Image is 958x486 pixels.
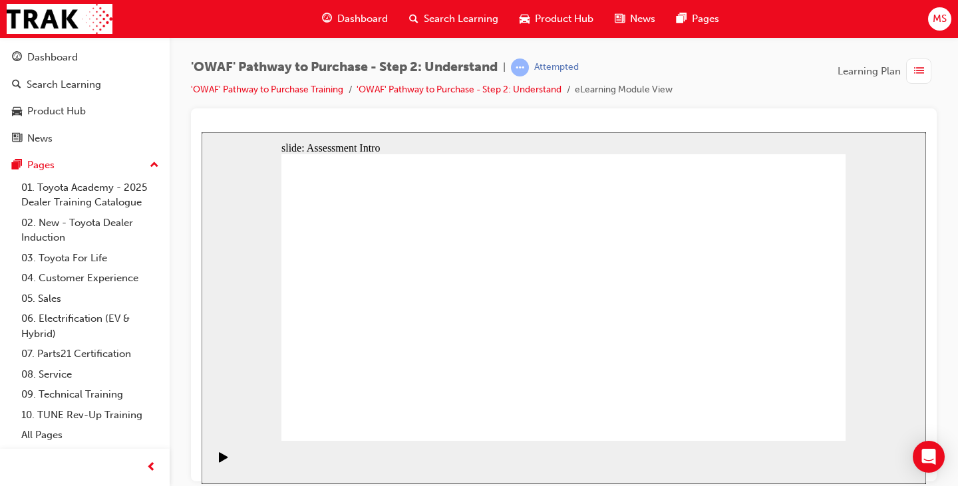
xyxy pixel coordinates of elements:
[311,5,399,33] a: guage-iconDashboard
[12,133,22,145] span: news-icon
[604,5,666,33] a: news-iconNews
[7,4,112,34] img: Trak
[7,308,29,352] div: playback controls
[146,459,156,476] span: prev-icon
[16,364,164,385] a: 08. Service
[509,5,604,33] a: car-iconProduct Hub
[5,43,164,153] button: DashboardSearch LearningProduct HubNews
[16,248,164,269] a: 03. Toyota For Life
[27,131,53,146] div: News
[5,126,164,151] a: News
[16,213,164,248] a: 02. New - Toyota Dealer Induction
[677,11,687,27] span: pages-icon
[12,52,22,64] span: guage-icon
[692,11,719,27] span: Pages
[27,158,55,173] div: Pages
[12,79,21,91] span: search-icon
[337,11,388,27] span: Dashboard
[838,59,937,84] button: Learning Plan
[12,106,22,118] span: car-icon
[520,11,530,27] span: car-icon
[424,11,498,27] span: Search Learning
[5,153,164,178] button: Pages
[5,99,164,124] a: Product Hub
[16,384,164,405] a: 09. Technical Training
[16,405,164,425] a: 10. TUNE Rev-Up Training
[933,11,947,27] span: MS
[27,77,101,92] div: Search Learning
[534,61,579,74] div: Attempted
[914,63,924,80] span: list-icon
[666,5,730,33] a: pages-iconPages
[630,11,655,27] span: News
[7,319,29,342] button: Play (Ctrl+Alt+P)
[503,60,506,75] span: |
[16,344,164,364] a: 07. Parts21 Certification
[5,72,164,97] a: Search Learning
[150,157,159,174] span: up-icon
[322,11,332,27] span: guage-icon
[16,268,164,289] a: 04. Customer Experience
[913,441,945,473] div: Open Intercom Messenger
[191,84,343,95] a: 'OWAF' Pathway to Purchase Training
[16,425,164,445] a: All Pages
[535,11,593,27] span: Product Hub
[16,289,164,309] a: 05. Sales
[511,59,529,76] span: learningRecordVerb_ATTEMPT-icon
[928,7,951,31] button: MS
[5,45,164,70] a: Dashboard
[575,82,673,98] li: eLearning Module View
[838,64,901,79] span: Learning Plan
[615,11,625,27] span: news-icon
[12,160,22,172] span: pages-icon
[409,11,418,27] span: search-icon
[357,84,561,95] a: 'OWAF' Pathway to Purchase - Step 2: Understand
[27,50,78,65] div: Dashboard
[16,178,164,213] a: 01. Toyota Academy - 2025 Dealer Training Catalogue
[27,104,86,119] div: Product Hub
[399,5,509,33] a: search-iconSearch Learning
[191,60,498,75] span: 'OWAF' Pathway to Purchase - Step 2: Understand
[16,308,164,344] a: 06. Electrification (EV & Hybrid)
